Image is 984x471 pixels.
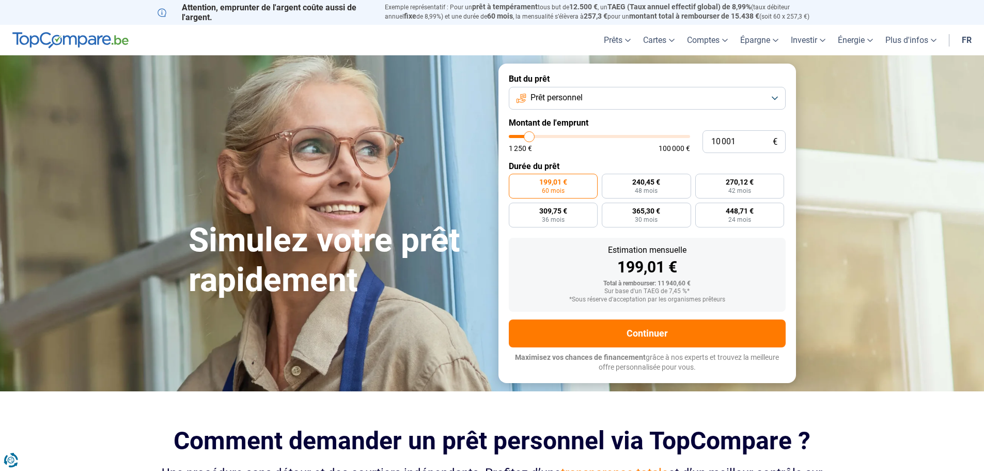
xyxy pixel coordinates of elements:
[509,161,786,171] label: Durée du prêt
[539,207,567,215] span: 309,75 €
[517,296,777,303] div: *Sous réserve d'acceptation par les organismes prêteurs
[584,12,607,20] span: 257,3 €
[404,12,416,20] span: fixe
[681,25,734,55] a: Comptes
[515,353,646,361] span: Maximisez vos chances de financement
[158,427,827,455] h2: Comment demander un prêt personnel via TopCompare ?
[635,188,658,194] span: 48 mois
[509,353,786,373] p: grâce à nos experts et trouvez la meilleure offre personnalisée pour vous.
[728,217,751,223] span: 24 mois
[189,221,486,300] h1: Simulez votre prêt rapidement
[542,188,565,194] span: 60 mois
[728,188,751,194] span: 42 mois
[607,3,751,11] span: TAEG (Taux annuel effectif global) de 8,99%
[635,217,658,223] span: 30 mois
[509,87,786,110] button: Prêt personnel
[517,288,777,295] div: Sur base d'un TAEG de 7,45 %*
[637,25,681,55] a: Cartes
[773,138,777,146] span: €
[598,25,637,55] a: Prêts
[517,246,777,254] div: Estimation mensuelle
[956,25,978,55] a: fr
[509,320,786,347] button: Continuer
[158,3,372,22] p: Attention, emprunter de l'argent coûte aussi de l'argent.
[832,25,879,55] a: Énergie
[785,25,832,55] a: Investir
[569,3,598,11] span: 12.500 €
[487,12,513,20] span: 60 mois
[472,3,538,11] span: prêt à tempérament
[530,92,583,103] span: Prêt personnel
[726,207,754,215] span: 448,71 €
[726,178,754,186] span: 270,12 €
[659,145,690,152] span: 100 000 €
[632,207,660,215] span: 365,30 €
[542,217,565,223] span: 36 mois
[632,178,660,186] span: 240,45 €
[509,145,532,152] span: 1 250 €
[509,74,786,84] label: But du prêt
[517,260,777,275] div: 199,01 €
[879,25,943,55] a: Plus d'infos
[12,32,129,49] img: TopCompare
[629,12,759,20] span: montant total à rembourser de 15.438 €
[517,280,777,287] div: Total à rembourser: 11 940,60 €
[385,3,827,21] p: Exemple représentatif : Pour un tous but de , un (taux débiteur annuel de 8,99%) et une durée de ...
[509,118,786,128] label: Montant de l'emprunt
[734,25,785,55] a: Épargne
[539,178,567,186] span: 199,01 €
